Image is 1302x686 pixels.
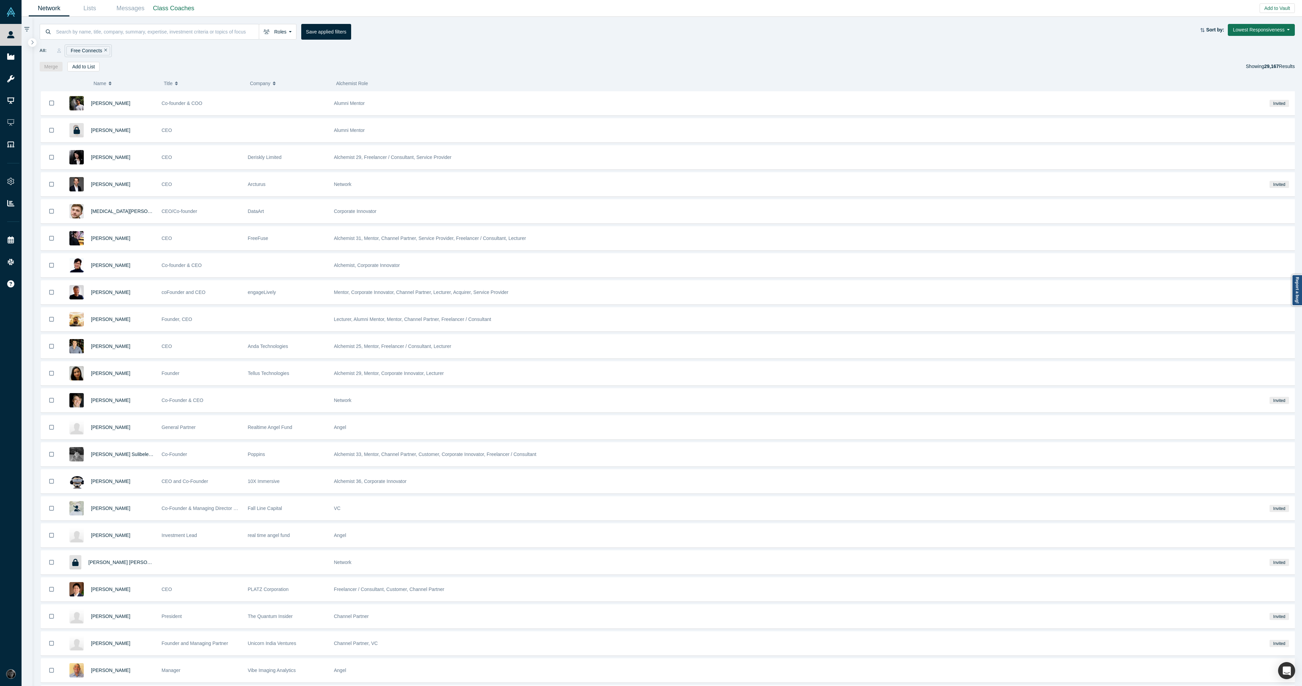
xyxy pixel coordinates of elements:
[69,366,84,380] img: Manisha Mohan's Profile Image
[91,181,130,187] span: [PERSON_NAME]
[91,154,130,160] span: [PERSON_NAME]
[248,587,289,592] span: PLATZ Corporation
[162,614,182,619] span: President
[334,181,351,187] span: Network
[91,398,130,403] a: [PERSON_NAME]
[334,290,509,295] span: Mentor, Corporate Innovator, Channel Partner, Lecturer, Acquirer, Service Provider
[91,290,130,295] span: [PERSON_NAME]
[162,209,197,214] span: CEO/Co-founder
[41,119,62,142] button: Bookmark
[69,393,84,407] img: Mike Merrill's Profile Image
[91,209,169,214] a: [MEDICAL_DATA][PERSON_NAME]
[91,506,130,511] a: [PERSON_NAME]
[248,371,289,376] span: Tellus Technologies
[69,96,84,110] img: Rohan Sampath's Profile Image
[41,632,62,655] button: Bookmark
[91,425,130,430] a: [PERSON_NAME]
[334,479,407,484] span: Alchemist 36, Corporate Innovator
[248,181,266,187] span: Arcturus
[1228,24,1295,36] button: Lowest Responsiveness
[40,62,63,71] button: Merge
[91,587,130,592] span: [PERSON_NAME]
[41,578,62,601] button: Bookmark
[66,46,110,55] div: Free Connects
[110,0,151,16] a: Messages
[1270,613,1289,620] span: Invited
[69,447,84,461] img: Manjunath Sulibele Somashekar's Profile Image
[248,533,290,538] span: real time angel fund
[91,100,130,106] a: [PERSON_NAME]
[41,227,62,250] button: Bookmark
[162,398,203,403] span: Co-Founder & CEO
[334,587,444,592] span: Freelancer / Consultant, Customer, Channel Partner
[91,533,130,538] span: [PERSON_NAME]
[41,362,62,385] button: Bookmark
[69,312,84,326] img: Aviral Chandra's Profile Image
[248,668,296,673] span: Vibe Imaging Analytics
[248,154,282,160] span: Deriskly Limited
[69,204,84,218] img: Nikita Gorbylev's Profile Image
[41,335,62,358] button: Bookmark
[164,76,173,91] span: Title
[248,452,265,457] span: Poppins
[1270,505,1289,512] span: Invited
[1260,3,1295,13] button: Add to Vault
[69,609,84,623] img: Evan Kubes's Profile Image
[67,62,99,71] button: Add to List
[301,24,351,40] button: Save applied filters
[69,582,84,596] img: Koji Tsuchikura's Profile Image
[69,0,110,16] a: Lists
[91,371,130,376] a: [PERSON_NAME]
[41,254,62,277] button: Bookmark
[250,76,329,91] button: Company
[1292,274,1302,306] a: Report a bug!
[91,452,189,457] a: [PERSON_NAME] Sulibele [PERSON_NAME]
[69,231,84,245] img: Mike Liu's Profile Image
[41,146,62,169] button: Bookmark
[162,668,181,673] span: Manager
[91,263,130,268] span: [PERSON_NAME]
[41,605,62,628] button: Bookmark
[69,528,84,542] img: Karan Saini's Profile Image
[162,641,228,646] span: Founder and Managing Partner
[334,127,365,133] span: Alumni Mentor
[334,317,491,322] span: Lecturer, Alumni Mentor, Mentor, Channel Partner, Freelancer / Consultant
[259,24,296,40] button: Roles
[91,127,130,133] a: [PERSON_NAME]
[1270,559,1289,566] span: Invited
[162,127,172,133] span: CEO
[91,344,130,349] a: [PERSON_NAME]
[89,560,169,565] span: [PERSON_NAME] [PERSON_NAME]
[41,524,62,547] button: Bookmark
[336,81,368,86] span: Alchemist Role
[162,533,197,538] span: Investment Lead
[334,371,444,376] span: Alchemist 29, Mentor, Corporate Innovator, Lecturer
[162,100,202,106] span: Co-founder & COO
[69,258,84,272] img: Alex Kapadia's Profile Image
[334,668,346,673] span: Angel
[1270,100,1289,107] span: Invited
[162,236,172,241] span: CEO
[41,551,62,574] button: Bookmark
[102,47,107,55] button: Remove Filter
[248,614,293,619] span: The Quantum Insider
[334,614,369,619] span: Channel Partner
[334,452,536,457] span: Alchemist 33, Mentor, Channel Partner, Customer, Corporate Innovator, Freelancer / Consultant
[91,317,130,322] a: [PERSON_NAME]
[1270,181,1289,188] span: Invited
[334,560,351,565] span: Network
[334,263,400,268] span: Alchemist, Corporate Innovator
[1270,397,1289,404] span: Invited
[1270,640,1289,647] span: Invited
[69,663,84,677] img: Ron Hadar's Profile Image
[162,371,180,376] span: Founder
[55,24,259,40] input: Search by name, title, company, summary, expertise, investment criteria or topics of focus
[91,641,130,646] a: [PERSON_NAME]
[151,0,197,16] a: Class Coaches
